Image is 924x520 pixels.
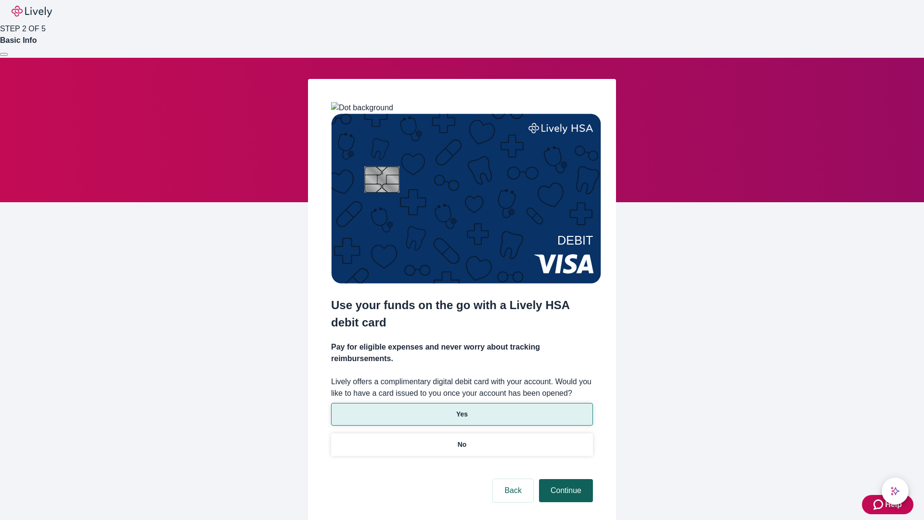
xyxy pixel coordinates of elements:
button: chat [882,478,909,505]
label: Lively offers a complimentary digital debit card with your account. Would you like to have a card... [331,376,593,399]
button: Back [493,479,533,502]
svg: Zendesk support icon [873,499,885,510]
button: Continue [539,479,593,502]
h4: Pay for eligible expenses and never worry about tracking reimbursements. [331,341,593,364]
p: No [458,440,467,450]
h2: Use your funds on the go with a Lively HSA debit card [331,297,593,331]
button: Yes [331,403,593,426]
p: Yes [456,409,468,419]
button: No [331,433,593,456]
img: Dot background [331,102,393,114]
svg: Lively AI Assistant [890,486,900,496]
button: Zendesk support iconHelp [862,495,913,514]
img: Lively [12,6,52,17]
span: Help [885,499,902,510]
img: Debit card [331,114,601,284]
